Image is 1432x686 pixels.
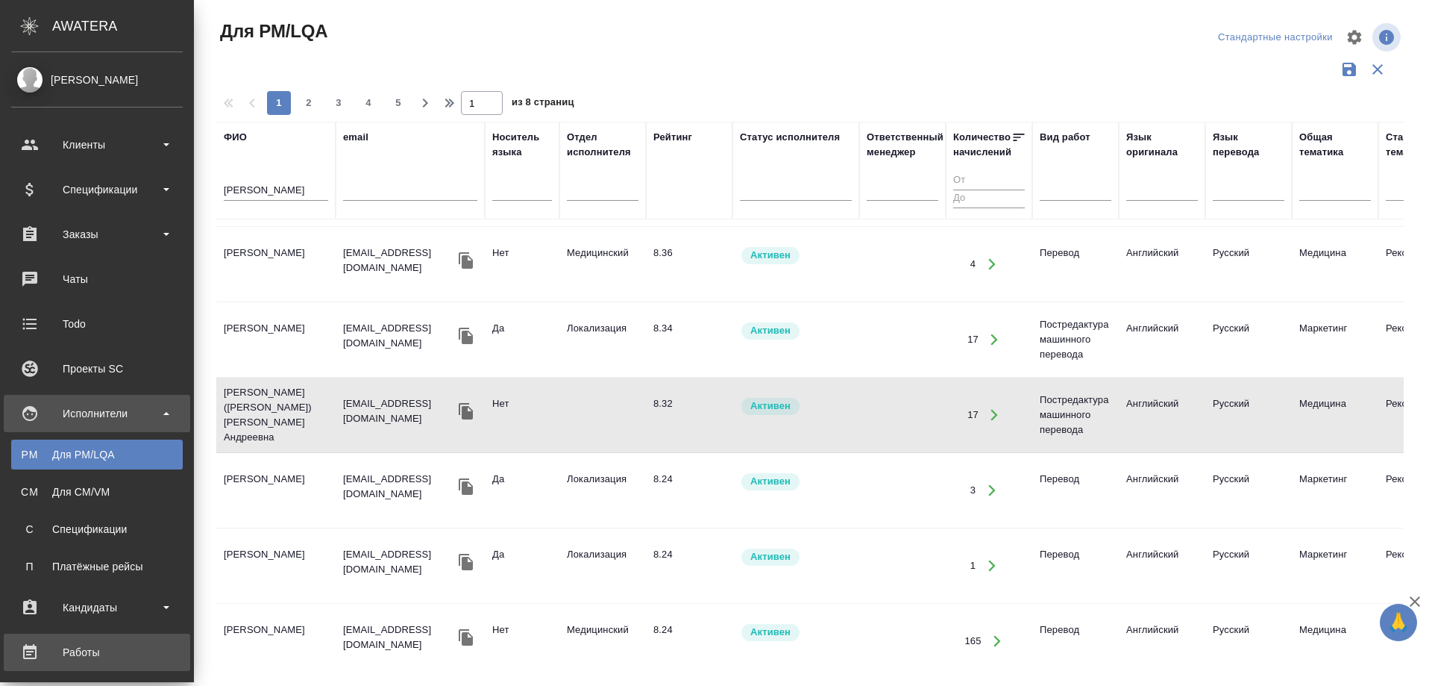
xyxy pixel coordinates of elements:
[970,558,976,573] div: 1
[11,440,183,470] a: PMДля PM/LQA
[216,378,336,452] td: [PERSON_NAME] ([PERSON_NAME]) [PERSON_NAME] Андреевна
[1032,385,1119,445] td: Постредактура машинного перевода
[4,261,190,298] a: Чаты
[976,475,1007,506] button: Открыть работы
[1205,540,1292,592] td: Русский
[979,400,1010,431] button: Открыть работы
[357,96,380,110] span: 4
[11,552,183,581] a: ППлатёжные рейсы
[492,130,552,160] div: Носитель языка
[953,172,1025,190] input: От
[1119,540,1205,592] td: Английский
[1126,130,1198,160] div: Язык оригинала
[4,350,190,387] a: Проекты SC
[559,314,646,366] td: Локализация
[1213,130,1284,160] div: Язык перевода
[653,246,725,261] div: перевод хороший. Желательно использовать переводчика с редактором, но для несложных заказов возмо...
[216,540,336,592] td: [PERSON_NAME]
[1119,238,1205,290] td: Английский
[11,514,183,544] a: ССпецификации
[1363,55,1392,84] button: Сбросить фильтры
[653,547,725,562] div: перевод хороший. Желательно использовать переводчика с редактором, но для несложных заказов возмо...
[19,484,175,499] div: Для CM/VM
[485,238,559,290] td: Нет
[1040,130,1090,145] div: Вид работ
[343,547,455,577] p: [EMAIL_ADDRESS][DOMAIN_NAME]
[485,540,559,592] td: Да
[1032,310,1119,369] td: Постредактура машинного перевода
[964,634,981,649] div: 165
[750,399,791,414] p: Активен
[343,396,455,426] p: [EMAIL_ADDRESS][DOMAIN_NAME]
[455,626,477,649] button: Скопировать
[386,91,410,115] button: 5
[559,238,646,290] td: Медицинский
[343,321,455,351] p: [EMAIL_ADDRESS][DOMAIN_NAME]
[19,447,175,462] div: Для PM/LQA
[1205,389,1292,441] td: Русский
[653,623,725,637] div: перевод хороший. Желательно использовать переводчика с редактором, но для несложных заказов возмо...
[11,477,183,507] a: CMДля CM/VM
[1032,615,1119,667] td: Перевод
[216,464,336,517] td: [PERSON_NAME]
[740,623,852,643] div: Рядовой исполнитель: назначай с учетом рейтинга
[976,249,1007,280] button: Открыть работы
[970,257,976,272] div: 4
[1205,615,1292,667] td: Русский
[953,190,1025,208] input: До
[327,91,351,115] button: 3
[455,400,477,422] button: Скопировать
[1337,19,1372,55] span: Настроить таблицу
[357,91,380,115] button: 4
[1205,464,1292,517] td: Русский
[512,93,574,115] span: из 8 страниц
[1119,615,1205,667] td: Английский
[11,268,183,290] div: Чаты
[11,596,183,619] div: Кандидаты
[970,483,976,498] div: 3
[11,641,183,664] div: Работы
[1292,238,1378,290] td: Медицина
[485,389,559,441] td: Нет
[343,130,368,145] div: email
[455,249,477,272] button: Скопировать
[567,130,638,160] div: Отдел исполнителя
[1205,314,1292,366] td: Русский
[740,472,852,492] div: Рядовой исполнитель: назначай с учетом рейтинга
[52,11,194,41] div: AWATERA
[327,96,351,110] span: 3
[982,626,1013,657] button: Открыть работы
[559,464,646,517] td: Локализация
[216,238,336,290] td: [PERSON_NAME]
[967,408,979,422] div: 17
[1214,26,1337,49] div: split button
[216,314,336,366] td: [PERSON_NAME]
[4,305,190,343] a: Todo
[1292,389,1378,441] td: Медицина
[559,540,646,592] td: Локализация
[455,475,477,498] button: Скопировать
[740,396,852,417] div: Рядовой исполнитель: назначай с учетом рейтинга
[343,246,455,275] p: [EMAIL_ADDRESS][DOMAIN_NAME]
[19,559,175,574] div: Платёжные рейсы
[343,623,455,652] p: [EMAIL_ADDRESS][DOMAIN_NAME]
[559,615,646,667] td: Медицинский
[19,522,175,537] div: Спецификации
[740,130,840,145] div: Статус исполнителя
[1032,464,1119,517] td: Перевод
[1372,23,1404,52] span: Посмотреть информацию
[1292,540,1378,592] td: Маркетинг
[386,96,410,110] span: 5
[979,325,1010,355] button: Открыть работы
[216,615,336,667] td: [PERSON_NAME]
[653,472,725,487] div: перевод хороший. Желательно использовать переводчика с редактором, но для несложных заказов возмо...
[343,472,455,502] p: [EMAIL_ADDRESS][DOMAIN_NAME]
[867,130,943,160] div: Ответственный менеджер
[750,474,791,489] p: Активен
[740,321,852,341] div: Рядовой исполнитель: назначай с учетом рейтинга
[485,314,559,366] td: Да
[455,551,477,573] button: Скопировать
[1335,55,1363,84] button: Сохранить фильтры
[750,323,791,338] p: Активен
[485,615,559,667] td: Нет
